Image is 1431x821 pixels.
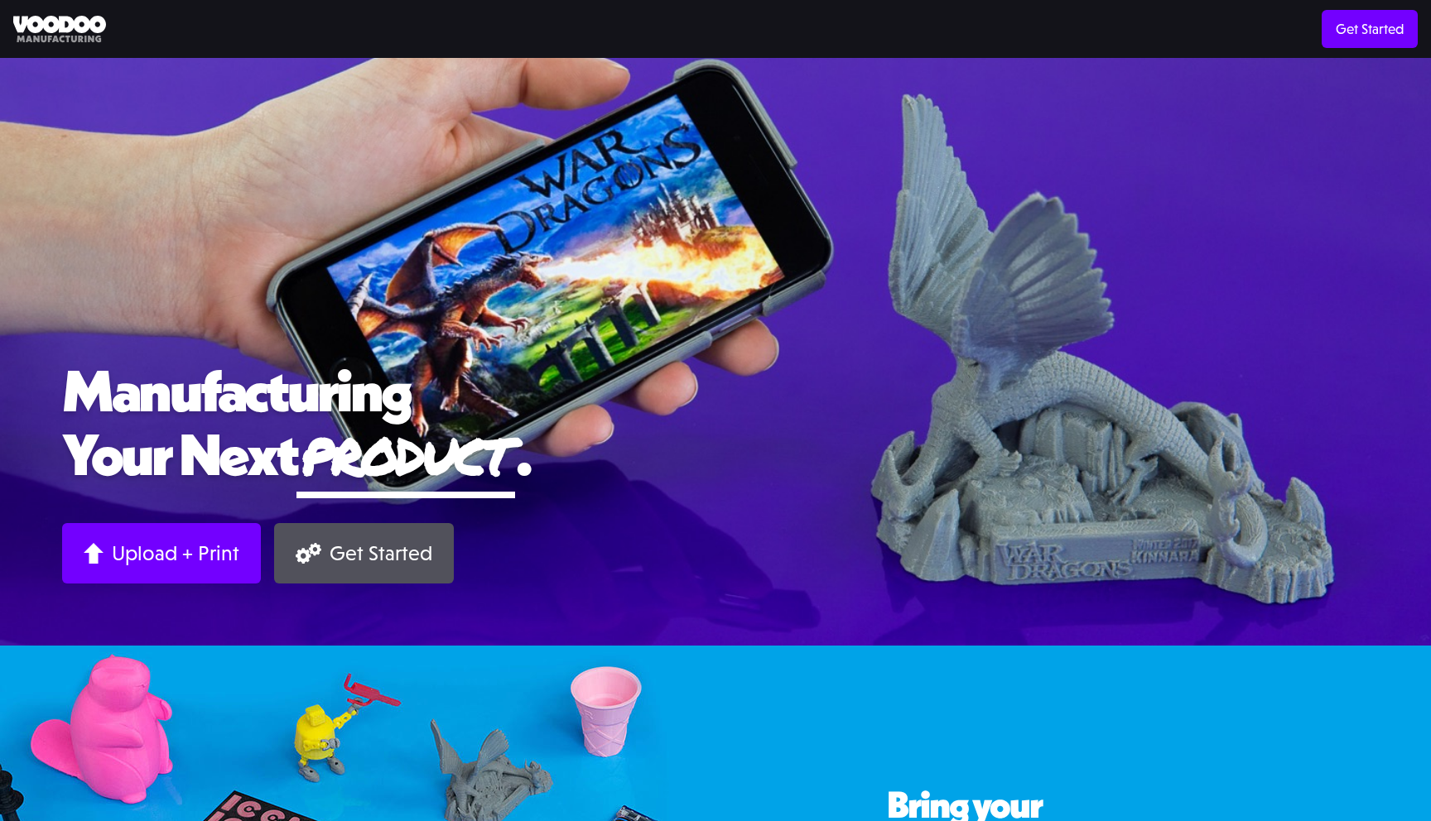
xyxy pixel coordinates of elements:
[330,540,432,566] div: Get Started
[84,543,104,564] img: Arrow up
[62,358,1369,498] h1: Manufacturing Your Next .
[112,540,239,566] div: Upload + Print
[296,543,321,564] img: Gears
[1322,10,1418,48] a: Get Started
[62,523,261,583] a: Upload + Print
[13,16,106,43] img: Voodoo Manufacturing logo
[274,523,454,583] a: Get Started
[296,419,515,491] span: product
